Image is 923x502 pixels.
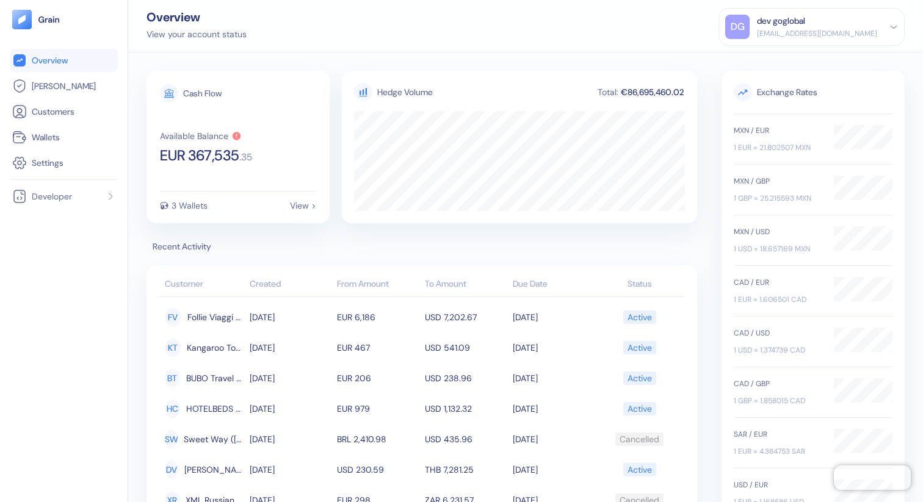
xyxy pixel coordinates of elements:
span: [PERSON_NAME] [32,80,96,92]
th: Customer [159,273,247,297]
div: dev goglobal [757,15,805,27]
td: [DATE] [510,302,598,332]
div: 1 EUR = 21.802507 MXN [734,142,822,153]
a: [PERSON_NAME] [12,79,115,93]
div: SAR / EUR [734,429,822,440]
div: 1 EUR = 4.384753 SAR [734,446,822,457]
span: BUBO Travel Agency SK [186,368,244,389]
div: €86,695,460.02 [620,88,685,96]
td: [DATE] [247,424,335,454]
td: EUR 206 [334,363,422,393]
span: Settings [32,157,63,169]
div: Status [600,278,679,290]
span: Follie Viaggi comm [187,307,244,328]
td: [DATE] [247,454,335,485]
td: USD 541.09 [422,332,510,363]
span: Exchange Rates [734,83,892,101]
div: CAD / GBP [734,378,822,389]
div: Hedge Volume [377,86,433,99]
div: 1 USD = 18.657169 MXN [734,243,822,254]
a: Settings [12,156,115,170]
div: DG [725,15,750,39]
div: KT [165,339,181,357]
span: Customers [32,106,74,118]
img: logo-tablet-V2.svg [12,10,32,29]
td: USD 1,132.32 [422,393,510,424]
div: CAD / EUR [734,277,822,288]
div: MXN / EUR [734,125,822,136]
div: SW [165,430,178,448]
th: Due Date [510,273,598,297]
div: Active [628,368,652,389]
div: MXN / GBP [734,176,822,187]
td: [DATE] [510,393,598,424]
td: [DATE] [247,302,335,332]
div: Cash Flow [183,89,222,98]
td: EUR 979 [334,393,422,424]
th: To Amount [422,273,510,297]
td: USD 435.96 [422,424,510,454]
span: HOTELBEDS CUG XML [186,398,243,419]
span: EUR 367,535 [160,148,239,163]
th: Created [247,273,335,297]
td: [DATE] [247,363,335,393]
span: Recent Activity [147,240,697,253]
td: USD 230.59 [334,454,422,485]
td: THB 7,281.25 [422,454,510,485]
div: BT [165,369,180,387]
div: DV [165,461,178,479]
div: Active [628,337,652,358]
div: Available Balance [160,132,228,140]
div: Total: [596,88,620,96]
td: USD 238.96 [422,363,510,393]
button: Available Balance [160,131,242,141]
td: EUR 6,186 [334,302,422,332]
td: [DATE] [510,424,598,454]
div: View your account status [147,28,247,41]
iframe: Chatra live chat [834,465,911,490]
td: BRL 2,410.98 [334,424,422,454]
div: 3 Wallets [172,201,208,210]
div: Active [628,307,652,328]
td: [DATE] [247,332,335,363]
span: Wallets [32,131,60,143]
div: View > [290,201,316,210]
div: Active [628,398,652,419]
div: Active [628,459,652,480]
div: [EMAIL_ADDRESS][DOMAIN_NAME] [757,28,877,39]
div: USD / EUR [734,479,822,490]
td: [DATE] [510,454,598,485]
div: 1 EUR = 1.606501 CAD [734,294,822,305]
td: [DATE] [510,332,598,363]
div: 1 GBP = 1.858015 CAD [734,395,822,406]
div: CAD / USD [734,328,822,339]
a: Wallets [12,130,115,145]
a: Customers [12,104,115,119]
div: MXN / USD [734,226,822,237]
span: Kangaroo Tours CWB [187,337,244,358]
div: 1 GBP = 25.215593 MXN [734,193,822,204]
div: Cancelled [620,429,659,450]
div: 1 USD = 1.374739 CAD [734,345,822,356]
td: USD 7,202.67 [422,302,510,332]
span: Destino Viagens (Londrina) (ANT) [184,459,244,480]
img: logo [38,15,60,24]
span: . 35 [239,152,252,162]
div: Overview [147,11,247,23]
td: [DATE] [247,393,335,424]
span: Developer [32,190,72,203]
div: HC [165,400,180,418]
a: Overview [12,53,115,68]
span: Overview [32,54,68,66]
th: From Amount [334,273,422,297]
div: FV [165,308,181,326]
td: EUR 467 [334,332,422,363]
span: Sweet Way (Sao Paulo) (ANT) [184,429,244,450]
td: [DATE] [510,363,598,393]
